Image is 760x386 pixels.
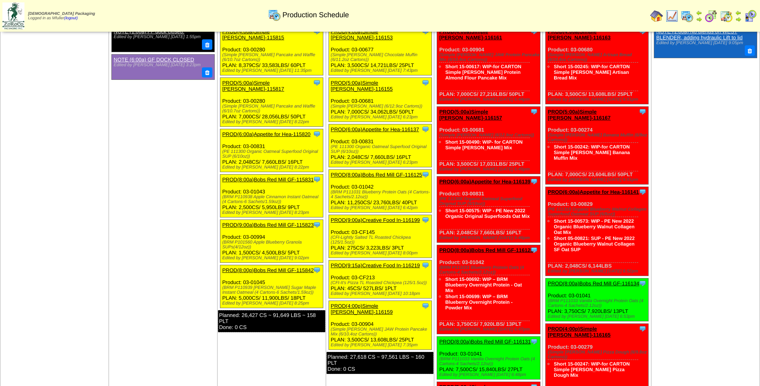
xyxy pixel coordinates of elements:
div: Product: 03-00280 PLAN: 8,379CS / 33,583LBS / 60PLT [220,26,323,75]
img: Tooltip [421,171,429,179]
img: Tooltip [313,266,321,274]
div: Edited by [PERSON_NAME] [DATE] 6:46pm [439,236,540,240]
div: Edited by [PERSON_NAME] [DATE] 6:23pm [331,160,431,165]
a: NOTE (6:00a) GF DOCK CLOSED [114,57,194,63]
div: Edited by [PERSON_NAME] [DATE] 8:22pm [222,120,323,124]
img: Tooltip [313,79,321,87]
div: Product: 03-00904 PLAN: 7,000CS / 27,216LBS / 50PLT [437,26,540,104]
img: Tooltip [530,337,538,345]
img: calendarblend.gif [705,10,718,22]
div: Edited by [PERSON_NAME] [DATE] 6:45pm [439,167,540,172]
img: Tooltip [421,216,429,224]
div: (CFI-It's Pizza TL Roasted Chickpea (125/1.5oz)) [331,280,431,285]
div: Product: 03-00274 PLAN: 7,000CS / 23,604LBS / 50PLT [546,107,649,185]
div: Edited by [PERSON_NAME] [DATE] 7:35pm [331,343,431,347]
div: (PE 111300 Organic Oatmeal Superfood Original SUP (6/10oz)) [222,149,323,159]
button: Delete Note [202,67,212,78]
div: Edited by [PERSON_NAME] [DATE] 8:22pm [222,165,323,170]
div: (Simple [PERSON_NAME] Artisan Bread (6/10.4oz Cartons)) [548,53,648,62]
button: Delete Note [202,39,212,50]
a: Short 15-00245: WIP-for CARTON Simple [PERSON_NAME] Artisan Bread Mix [554,64,630,81]
div: Edited by [PERSON_NAME] [DATE] 7:43pm [331,68,431,73]
div: Edited by [PERSON_NAME] [DATE] 6:44pm [439,97,540,102]
img: calendarprod.gif [681,10,693,22]
div: Edited by [PERSON_NAME] [DATE] 6:48pm [439,372,540,377]
div: (Simple [PERSON_NAME] Banana Muffin (6/9oz Cartons)) [548,133,648,142]
div: Product: 03-00681 PLAN: 7,000CS / 34,062LBS / 50PLT [329,78,431,122]
div: Product: 03-01043 PLAN: 2,500CS / 5,950LBS / 9PLT [220,175,323,217]
div: Product: 03-00280 PLAN: 7,000CS / 28,056LBS / 50PLT [220,78,323,127]
div: Planned: 27,618 CS ~ 97,561 LBS ~ 160 PLT Done: 0 CS [327,352,434,374]
div: Planned: 26,427 CS ~ 91,649 LBS ~ 158 PLT Done: 0 CS [218,310,325,332]
div: Product: 03-00681 PLAN: 3,500CS / 17,031LBS / 25PLT [437,107,540,174]
a: PROD(9:00a)Bobs Red Mill GF-115823 [222,222,314,228]
img: Tooltip [421,125,429,133]
img: line_graph.gif [665,10,678,22]
div: (Simple [PERSON_NAME] Pancake and Waffle (6/10.7oz Cartons)) [222,53,323,62]
div: Product: 03-00831 PLAN: 2,048CS / 7,660LBS / 16PLT [220,129,323,172]
div: (Simple [PERSON_NAME] (6/12.9oz Cartons)) [331,104,431,109]
img: arrowright.gif [735,16,742,22]
div: Product: 03-00831 PLAN: 2,048CS / 7,660LBS / 16PLT [329,124,431,167]
img: Tooltip [313,130,321,138]
div: Edited by [PERSON_NAME] [DATE] 1:55pm [114,35,210,39]
a: PROD(5:00a)Simple [PERSON_NAME]-116157 [439,109,502,121]
div: (PE 111300 Organic Oatmeal Superfood Original SUP (6/10oz)) [331,144,431,154]
div: (PE 111318 Organic Blueberry Walnut Collagen Superfood Oatmeal SUP (6/8oz)) [548,207,648,217]
a: Short 15-00575: WIP - PE New 2022 Organic Original Superfoods Oat Mix [445,208,530,219]
div: Edited by [PERSON_NAME] [DATE] 8:23pm [222,210,323,215]
a: PROD(8:00a)Bobs Red Mill GF-116131 [439,339,530,345]
span: Production Schedule [282,11,349,19]
img: arrowright.gif [696,16,702,22]
img: Tooltip [313,175,321,183]
div: (Simple [PERSON_NAME] (6/12.9oz Cartons)) [439,133,540,138]
div: Edited by [PERSON_NAME] [DATE] 6:51pm [548,177,648,182]
div: (Simple [PERSON_NAME] JAW Protein Pancake Mix (6/10.4oz Cartons)) [331,327,431,337]
div: Product: 03-00904 PLAN: 3,500CS / 13,608LBS / 25PLT [329,301,431,350]
div: Product: 03-CF213 PLAN: 45CS / 527LBS / 1PLT [329,260,431,299]
a: PROD(5:00a)Simple [PERSON_NAME]-116155 [331,80,393,92]
img: Tooltip [530,108,538,116]
div: Edited by [PERSON_NAME] [DATE] 10:18pm [331,291,431,296]
a: PROD(8:00p)Bobs Red Mill GF-115842 [222,267,314,273]
a: Short 15-00699: WIP – BRM Blueberry Overnight Protein - Powder Mix [445,294,512,311]
div: (BRM P111031 Blueberry Protein Oats (4 Cartons-4 Sachets/2.12oz)) [331,190,431,199]
div: Edited by [PERSON_NAME] [DATE] 8:00pm [331,251,431,256]
div: (Simple [PERSON_NAME] Pizza Dough (6/9.8oz Cartons)) [548,350,648,360]
img: zoroco-logo-small.webp [2,2,24,29]
div: Edited by [PERSON_NAME] [DATE] 6:53pm [548,314,648,319]
a: (logout) [64,16,78,20]
img: Tooltip [530,177,538,185]
div: Product: 03-01041 PLAN: 3,750CS / 7,920LBS / 13PLT [546,278,649,321]
a: PROD(9:15a)Creative Food In-116219 [331,262,420,268]
div: Product: 03-00831 PLAN: 2,048CS / 7,660LBS / 16PLT [437,177,540,243]
div: Edited by [PERSON_NAME] [DATE] 6:52pm [548,269,648,274]
div: (Simple [PERSON_NAME] Pancake and Waffle (6/10.7oz Cartons)) [222,104,323,114]
span: Logged in as Mfuller [28,12,95,20]
div: Edited by [PERSON_NAME] [DATE] 11:35pm [222,68,323,73]
img: Tooltip [639,108,647,116]
a: Short 15-00692: WIP – BRM Blueberry Overnight Protein - Oat Mix [445,276,522,293]
div: (Simple [PERSON_NAME] Chocolate Muffin (6/11.2oz Cartons)) [331,53,431,62]
img: Tooltip [421,261,429,269]
img: Tooltip [639,325,647,333]
div: Edited by [PERSON_NAME] [DATE] 6:51pm [548,97,648,102]
a: PROD(6:00a)Appetite for Hea-115820 [222,131,310,137]
a: PROD(4:00p)Simple [PERSON_NAME]-116159 [331,303,393,315]
img: Tooltip [421,79,429,87]
a: Short 15-00247: WIP-for CARTON Simple [PERSON_NAME] Pizza Dough Mix [554,361,630,378]
a: Short 15-00617: WIP-for CARTON Simple [PERSON_NAME] Protein Almond Flour Pancake Mix [445,64,521,81]
div: (BRM P111031 Blueberry Protein Oats (4 Cartons-4 Sachets/2.12oz)) [439,265,540,275]
span: [DEMOGRAPHIC_DATA] Packaging [28,12,95,16]
div: Product: 03-01042 PLAN: 11,250CS / 23,760LBS / 40PLT [329,170,431,213]
a: PROD(5:00a)Simple [PERSON_NAME]-115817 [222,80,284,92]
div: Edited by [PERSON_NAME] [DATE] 6:23pm [331,115,431,120]
button: Delete Note [745,45,755,56]
div: Edited by [PERSON_NAME] [DATE] 6:42pm [331,205,431,210]
div: Edited by [PERSON_NAME] [DATE] 9:05pm [656,41,753,45]
a: PROD(9:00a)Creative Food In-116199 [331,217,420,223]
img: Tooltip [639,188,647,196]
div: (BRM P110939 [PERSON_NAME] Sugar Maple Instant Oatmeal (4 Cartons-6 Sachets/1.59oz)) [222,285,323,295]
div: Edited by [PERSON_NAME] [DATE] 8:25pm [222,301,323,306]
div: Product: 03-CF145 PLAN: 275CS / 3,223LBS / 3PLT [329,215,431,258]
